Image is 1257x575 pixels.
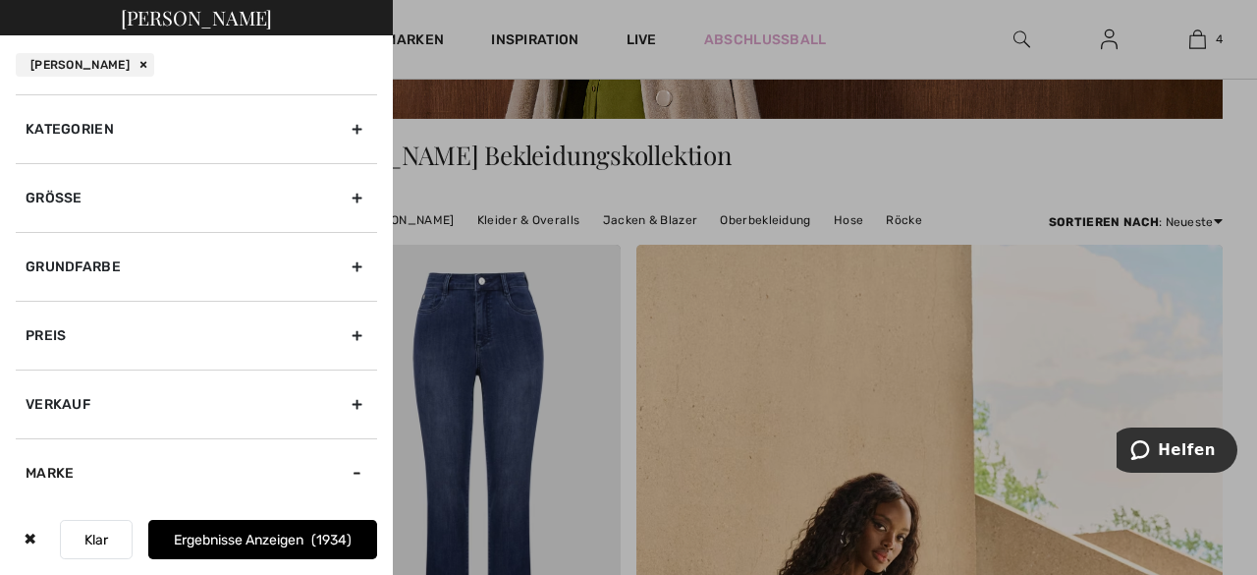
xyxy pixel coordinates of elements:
[26,465,75,482] font: Marke
[26,190,82,206] font: Größe
[174,532,303,548] font: Ergebnisse anzeigen
[148,520,377,559] button: Ergebnisse anzeigen1934
[24,530,36,548] font: ✖
[84,532,108,548] font: Klar
[26,259,121,275] font: Grundfarbe
[1117,428,1237,477] iframe: Öffnet ein Widget, in dem Sie weitere Informationen finden
[121,4,272,30] font: [PERSON_NAME]
[316,532,347,548] font: 1934
[30,58,130,72] font: [PERSON_NAME]
[60,520,133,559] button: Klar
[26,327,67,344] font: Preis
[26,121,114,138] font: Kategorien
[26,396,90,413] font: Verkauf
